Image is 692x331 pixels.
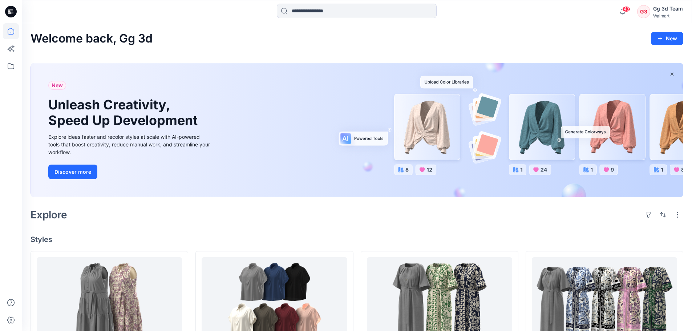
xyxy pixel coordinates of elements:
h2: Explore [31,209,67,221]
span: New [52,81,63,90]
button: Discover more [48,165,97,179]
button: New [651,32,683,45]
h4: Styles [31,235,683,244]
h2: Welcome back, Gg 3d [31,32,153,45]
div: Walmart [653,13,683,19]
h1: Unleash Creativity, Speed Up Development [48,97,201,128]
span: 43 [622,6,630,12]
div: Explore ideas faster and recolor styles at scale with AI-powered tools that boost creativity, red... [48,133,212,156]
a: Discover more [48,165,212,179]
div: G3 [637,5,650,18]
div: Gg 3d Team [653,4,683,13]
